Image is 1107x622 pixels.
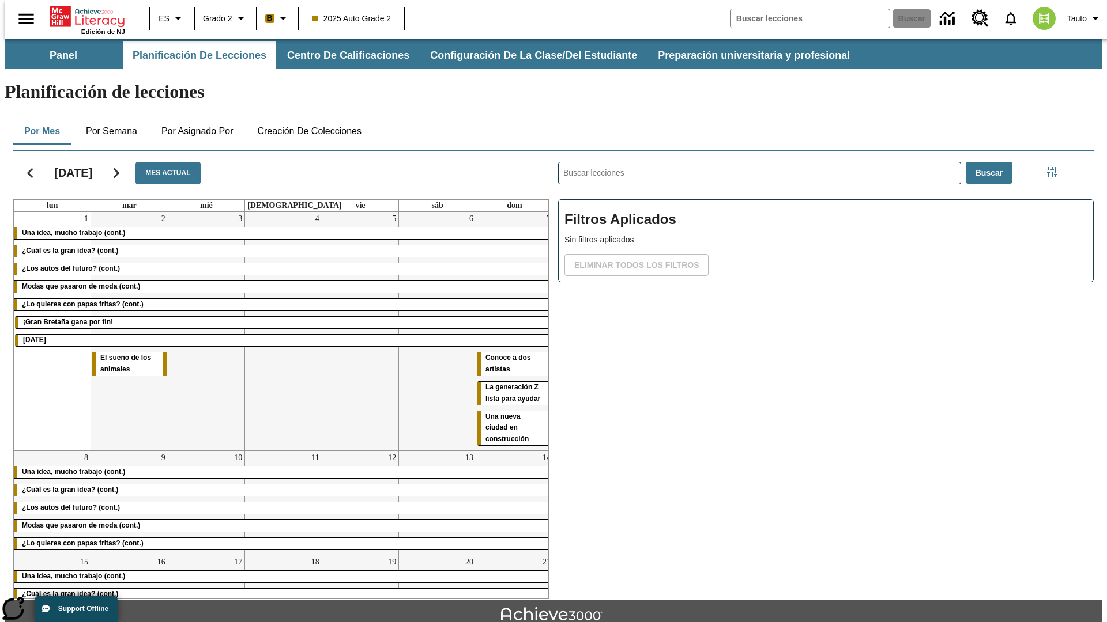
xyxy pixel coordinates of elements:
[159,212,168,226] a: 2 de septiembre de 2025
[261,8,295,29] button: Boost El color de la clase es anaranjado claro. Cambiar el color de la clase.
[966,162,1012,184] button: Buscar
[463,555,476,569] a: 20 de septiembre de 2025
[91,451,168,555] td: 9 de septiembre de 2025
[54,166,92,180] h2: [DATE]
[386,451,398,465] a: 12 de septiembre de 2025
[92,352,167,376] div: El sueño de los animales
[232,451,244,465] a: 10 de septiembre de 2025
[91,212,168,451] td: 2 de septiembre de 2025
[467,212,476,226] a: 6 de septiembre de 2025
[23,318,113,326] span: ¡Gran Bretaña gana por fin!
[564,206,1087,234] h2: Filtros Aplicados
[4,147,549,599] div: Calendario
[22,282,140,290] span: Modas que pasaron de moda (cont.)
[421,41,646,69] button: Configuración de la clase/del estudiante
[5,39,1102,69] div: Subbarra de navegación
[14,571,553,582] div: Una idea, mucho trabajo (cont.)
[399,212,476,451] td: 6 de septiembre de 2025
[44,200,60,211] a: lunes
[50,5,125,28] a: Portada
[322,451,399,555] td: 12 de septiembre de 2025
[22,572,125,580] span: Una idea, mucho trabajo (cont.)
[267,11,273,25] span: B
[22,590,118,598] span: ¿Cuál es la gran idea? (cont.)
[1033,7,1056,30] img: avatar image
[399,451,476,555] td: 13 de septiembre de 2025
[120,200,139,211] a: martes
[933,3,965,35] a: Centro de información
[168,212,245,451] td: 3 de septiembre de 2025
[22,486,118,494] span: ¿Cuál es la gran idea? (cont.)
[248,117,371,145] button: Creación de colecciones
[245,200,344,211] a: jueves
[22,300,144,308] span: ¿Lo quieres con papas fritas? (cont.)
[463,451,476,465] a: 13 de septiembre de 2025
[50,4,125,35] div: Portada
[14,263,553,275] div: ¿Los autos del futuro? (cont.)
[14,281,553,293] div: Modas que pasaron de moda (cont.)
[15,317,552,328] div: ¡Gran Bretaña gana por fin!
[22,503,120,511] span: ¿Los autos del futuro? (cont.)
[504,200,524,211] a: domingo
[159,451,168,465] a: 9 de septiembre de 2025
[15,335,552,346] div: Día del Trabajo
[22,521,140,529] span: Modas que pasaron de moda (cont.)
[14,502,553,514] div: ¿Los autos del futuro? (cont.)
[6,41,121,69] button: Panel
[476,451,553,555] td: 14 de septiembre de 2025
[14,484,553,496] div: ¿Cuál es la gran idea? (cont.)
[558,199,1094,282] div: Filtros Aplicados
[390,212,398,226] a: 5 de septiembre de 2025
[485,412,529,443] span: Una nueva ciudad en construcción
[5,41,860,69] div: Subbarra de navegación
[245,212,322,451] td: 4 de septiembre de 2025
[477,411,552,446] div: Una nueva ciudad en construcción
[9,2,43,36] button: Abrir el menú lateral
[14,538,553,549] div: ¿Lo quieres con papas fritas? (cont.)
[278,41,419,69] button: Centro de calificaciones
[996,3,1026,33] a: Notificaciones
[16,158,45,188] button: Regresar
[135,162,200,184] button: Mes actual
[322,212,399,451] td: 5 de septiembre de 2025
[1067,13,1087,25] span: Tauto
[1026,3,1063,33] button: Escoja un nuevo avatar
[203,13,232,25] span: Grado 2
[1041,161,1064,184] button: Menú lateral de filtros
[23,336,46,344] span: Día del Trabajo
[5,81,1102,103] h1: Planificación de lecciones
[309,451,321,465] a: 11 de septiembre de 2025
[14,520,553,532] div: Modas que pasaron de moda (cont.)
[429,200,445,211] a: sábado
[22,468,125,476] span: Una idea, mucho trabajo (cont.)
[559,162,961,184] input: Buscar lecciones
[14,212,91,451] td: 1 de septiembre de 2025
[386,555,398,569] a: 19 de septiembre de 2025
[540,555,553,569] a: 21 de septiembre de 2025
[101,158,131,188] button: Seguir
[155,555,168,569] a: 16 de septiembre de 2025
[14,466,553,478] div: Una idea, mucho trabajo (cont.)
[78,555,91,569] a: 15 de septiembre de 2025
[152,117,243,145] button: Por asignado por
[353,200,367,211] a: viernes
[153,8,190,29] button: Lenguaje: ES, Selecciona un idioma
[123,41,276,69] button: Planificación de lecciones
[58,605,108,613] span: Support Offline
[22,246,118,255] span: ¿Cuál es la gran idea? (cont.)
[309,555,322,569] a: 18 de septiembre de 2025
[159,13,170,25] span: ES
[312,13,391,25] span: 2025 Auto Grade 2
[198,8,253,29] button: Grado: Grado 2, Elige un grado
[564,234,1087,246] p: Sin filtros aplicados
[477,382,552,405] div: La generación Z lista para ayudar
[245,451,322,555] td: 11 de septiembre de 2025
[476,212,553,451] td: 7 de septiembre de 2025
[14,299,553,310] div: ¿Lo quieres con papas fritas? (cont.)
[82,212,91,226] a: 1 de septiembre de 2025
[14,245,553,257] div: ¿Cuál es la gran idea? (cont.)
[232,555,244,569] a: 17 de septiembre de 2025
[22,229,125,237] span: Una idea, mucho trabajo (cont.)
[1063,8,1107,29] button: Perfil/Configuración
[14,227,553,239] div: Una idea, mucho trabajo (cont.)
